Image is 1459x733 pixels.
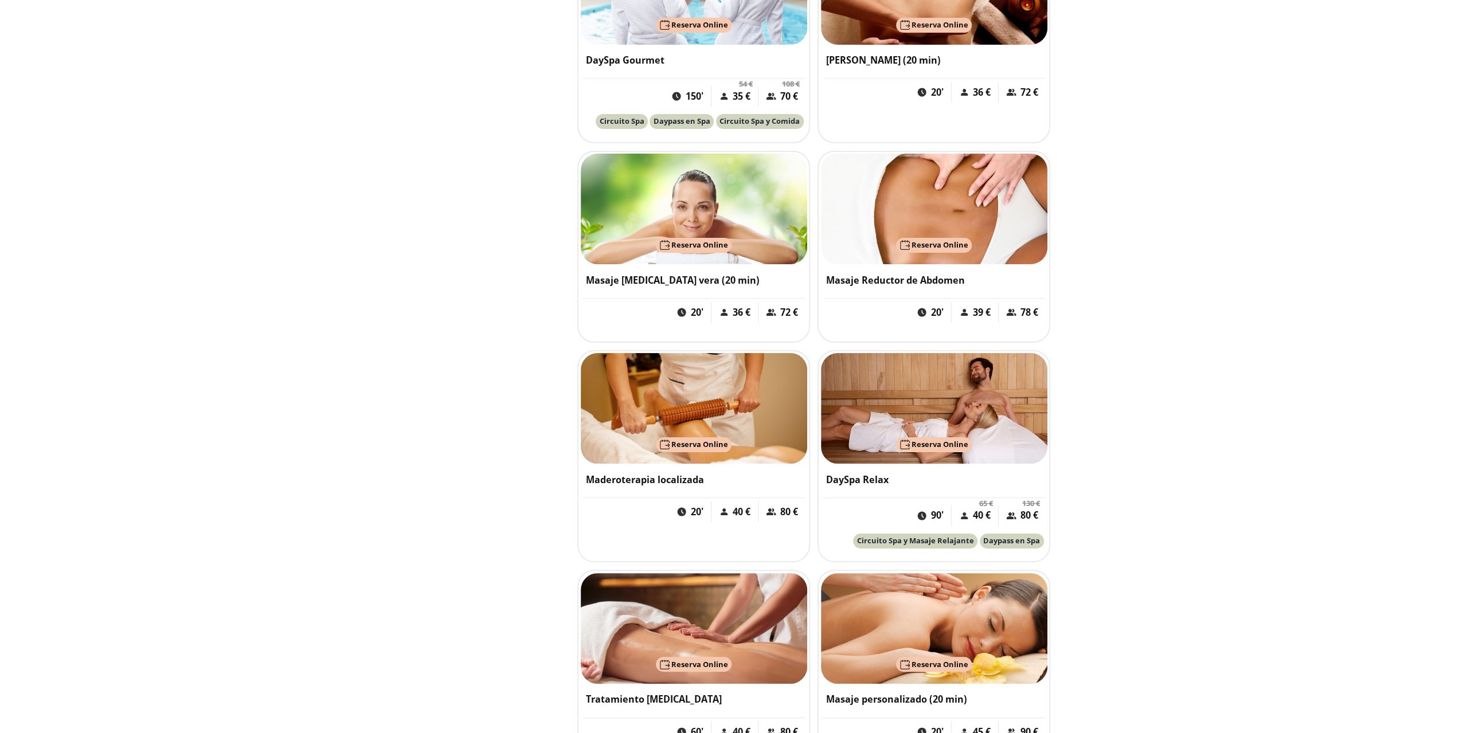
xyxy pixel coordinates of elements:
span: 150' [686,90,703,103]
h3: Masaje [MEDICAL_DATA] vera (20 min) [586,274,801,287]
a: Reserva OnlineMasaje Reductor de Abdomen20'39 €78 € [817,151,1050,343]
span: 108 € [782,79,800,90]
span: Circuito Spa y Masaje Relajante [857,535,974,546]
span: 54 € [739,79,753,90]
span: Circuito Spa [600,116,644,126]
span: 70 € [780,90,798,103]
h3: DaySpa Gourmet [586,54,801,67]
h3: [PERSON_NAME] (20 min) [826,54,1042,67]
span: Reserva Online [912,19,968,30]
span: Reserva Online [912,659,968,669]
span: 40 € [733,505,750,519]
span: Reserva Online [671,240,728,250]
a: Reserva OnlineMaderoterapia localizada20'40 €80 € [577,350,810,563]
span: 78 € [1020,306,1038,319]
span: 20' [931,86,944,99]
span: 40 € [973,509,991,522]
h3: DaySpa Relax [826,473,1042,487]
span: Reserva Online [671,19,728,30]
h3: Tratamiento [MEDICAL_DATA] [586,693,801,706]
h3: Maderoterapia localizada [586,473,801,487]
span: 90' [931,509,944,522]
h3: Masaje personalizado (20 min) [826,693,1042,706]
a: Reserva OnlineMasaje [MEDICAL_DATA] vera (20 min)20'36 €72 € [577,151,810,343]
span: 72 € [1020,86,1038,99]
span: 80 € [780,505,798,519]
span: Daypass en Spa [654,116,710,126]
span: Circuito Spa y Comida [719,116,800,126]
span: Daypass en Spa [983,535,1040,546]
span: Reserva Online [671,659,728,669]
span: 72 € [780,306,798,319]
span: 20' [931,306,944,319]
span: 20' [691,505,703,519]
h3: Masaje Reductor de Abdomen [826,274,1042,287]
a: Reserva OnlineDaySpa Relax90'65 €40 €130 €80 €Circuito Spa y Masaje RelajanteDaypass en Spa [817,350,1050,563]
span: Reserva Online [912,439,968,449]
span: 130 € [1022,498,1040,509]
span: 39 € [973,306,991,319]
span: Reserva Online [671,439,728,449]
span: 36 € [733,306,750,319]
span: 65 € [979,498,993,509]
span: 80 € [1020,509,1038,522]
span: 20' [691,306,703,319]
span: Reserva Online [912,240,968,250]
span: 35 € [733,90,750,103]
span: 36 € [973,86,991,99]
